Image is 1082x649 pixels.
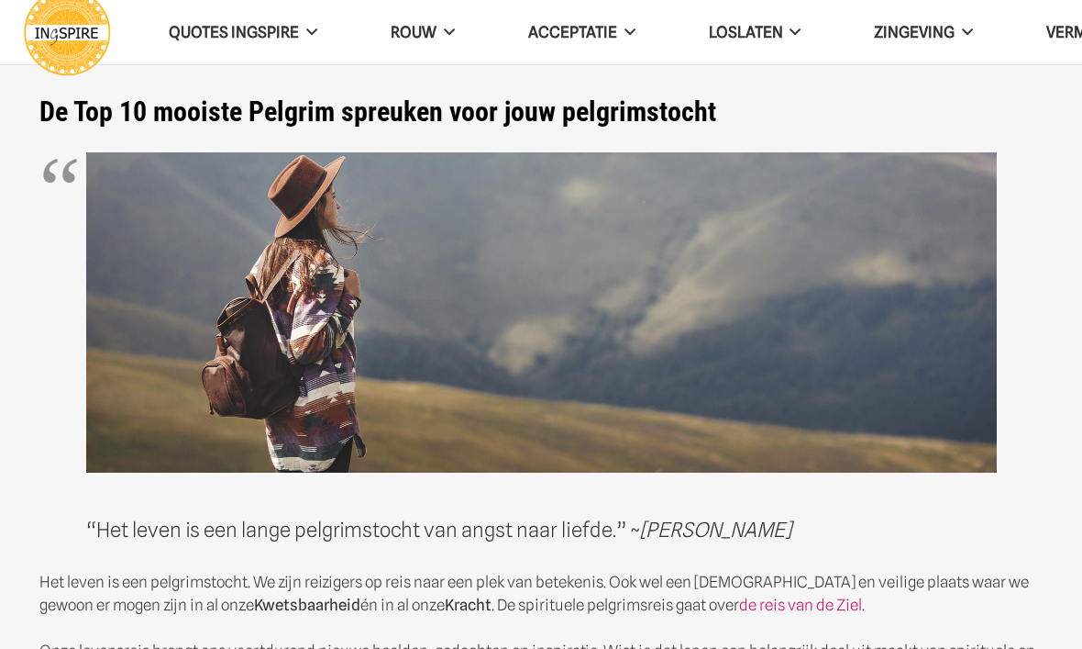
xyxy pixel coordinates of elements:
[528,23,617,41] span: Acceptatie
[874,23,955,41] span: Zingeving
[391,23,436,41] span: ROUW
[39,571,1043,617] p: Het leven is een pelgrimstocht. We zijn reizigers op reis naar een plek van betekenis. Ook wel ee...
[132,9,354,56] a: QUOTES INGSPIRE
[86,152,997,548] p: “Het leven is een lange pelgrimstocht van angst naar liefde.” ~
[445,596,491,614] strong: Kracht
[169,23,299,41] span: QUOTES INGSPIRE
[491,9,672,56] a: Acceptatie
[86,152,997,473] img: Meer zingeving vinden op ingspire het zingevingsplatform
[254,596,360,614] strong: Kwetsbaarheid
[672,9,838,56] a: Loslaten
[739,596,862,614] a: de reis van de Ziel
[640,518,791,542] em: [PERSON_NAME]
[39,95,1043,129] h1: De Top 10 mooiste Pelgrim spreuken voor jouw pelgrimstocht
[837,9,1010,56] a: Zingeving
[354,9,491,56] a: ROUW
[709,23,783,41] span: Loslaten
